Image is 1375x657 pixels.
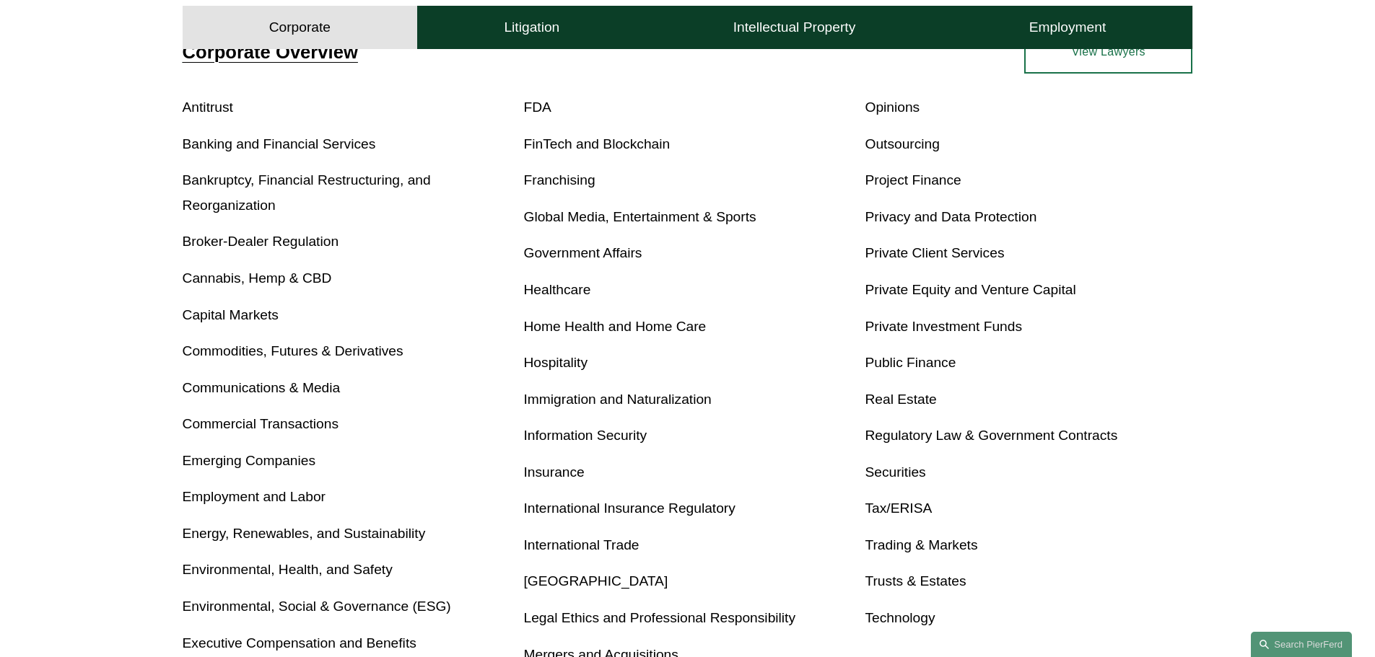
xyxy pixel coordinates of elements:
[865,172,961,188] a: Project Finance
[524,209,756,224] a: Global Media, Entertainment & Sports
[183,562,393,577] a: Environmental, Health, and Safety
[865,537,977,552] a: Trading & Markets
[1251,632,1352,657] a: Search this site
[865,610,935,625] a: Technology
[183,270,332,286] a: Cannabis, Hemp & CBD
[524,501,735,516] a: International Insurance Regulatory
[865,282,1075,297] a: Private Equity and Venture Capital
[865,100,920,115] a: Opinions
[1024,30,1192,74] a: View Lawyers
[524,136,671,151] a: FinTech and Blockchain
[865,501,932,516] a: Tax/ERISA
[524,172,595,188] a: Franchising
[733,19,856,36] h4: Intellectual Property
[524,610,796,625] a: Legal Ethics and Professional Responsibility
[183,489,326,504] a: Employment and Labor
[865,464,925,480] a: Securities
[524,392,712,407] a: Immigration and Naturalization
[183,343,403,358] a: Commodities, Futures & Derivatives
[865,573,966,588] a: Trusts & Estates
[183,416,339,431] a: Commercial Transactions
[183,526,426,541] a: Energy, Renewables, and Sustainability
[183,172,431,213] a: Bankruptcy, Financial Restructuring, and Reorganization
[865,209,1036,224] a: Privacy and Data Protection
[269,19,331,36] h4: Corporate
[524,464,585,480] a: Insurance
[504,19,559,36] h4: Litigation
[183,380,341,395] a: Communications & Media
[183,307,279,322] a: Capital Markets
[183,42,358,62] a: Corporate Overview
[524,428,647,443] a: Information Security
[865,355,956,370] a: Public Finance
[865,136,939,151] a: Outsourcing
[865,245,1004,260] a: Private Client Services
[183,100,233,115] a: Antitrust
[524,537,640,552] a: International Trade
[183,635,416,651] a: Executive Compensation and Benefits
[524,355,588,370] a: Hospitality
[524,573,668,588] a: [GEOGRAPHIC_DATA]
[524,319,707,334] a: Home Health and Home Care
[183,453,316,468] a: Emerging Companies
[865,428,1117,443] a: Regulatory Law & Government Contracts
[1029,19,1106,36] h4: Employment
[865,392,936,407] a: Real Estate
[524,282,591,297] a: Healthcare
[865,319,1022,334] a: Private Investment Funds
[524,245,642,260] a: Government Affairs
[524,100,551,115] a: FDA
[183,136,376,151] a: Banking and Financial Services
[183,234,339,249] a: Broker-Dealer Regulation
[183,599,451,614] a: Environmental, Social & Governance (ESG)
